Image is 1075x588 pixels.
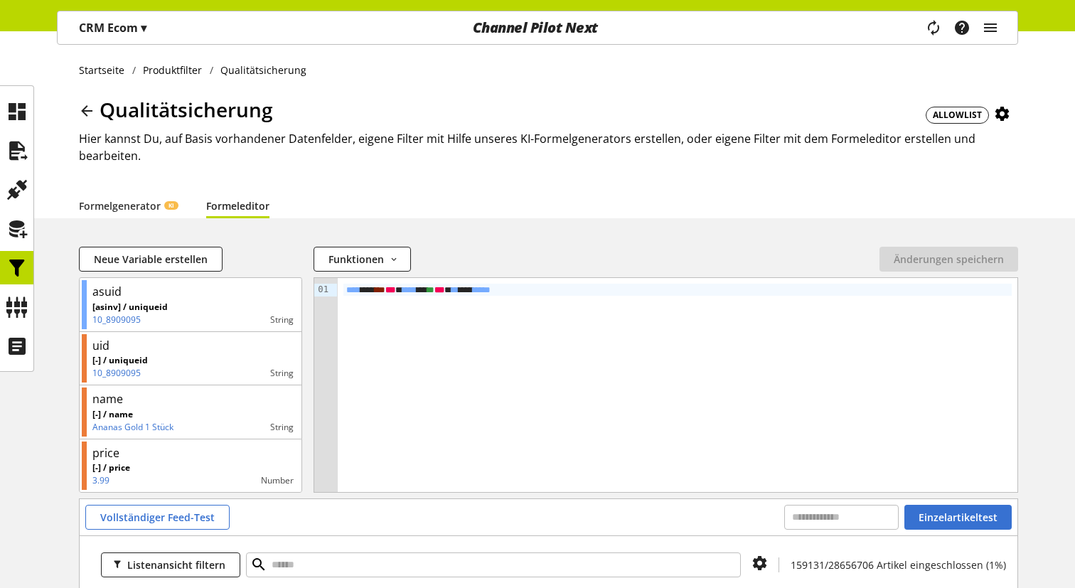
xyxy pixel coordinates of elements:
[168,314,294,326] div: String
[101,552,240,577] button: Listenansicht filtern
[314,284,331,296] div: 01
[100,510,215,525] span: Vollständiger Feed-Test
[79,19,146,36] p: CRM Ecom
[92,367,148,380] p: 10_8909095
[127,557,225,572] span: Listenansicht filtern
[92,283,122,300] div: asuid
[169,201,174,210] span: KI
[92,408,173,421] p: [-] / name
[141,20,146,36] span: ▾
[130,474,294,487] div: Number
[92,474,130,487] p: 3.99
[79,247,223,272] button: Neue Variable erstellen
[933,109,982,122] span: ALLOWLIST
[904,505,1012,530] button: Einzelartikeltest
[94,252,208,267] span: Neue Variable erstellen
[92,337,109,354] div: uid
[92,314,168,326] p: 10_8909095
[148,367,294,380] div: String
[791,558,1006,572] span: 159131/28656706 Artikel eingeschlossen (1%)
[92,390,123,407] div: name
[328,252,384,267] span: Funktionen
[206,198,269,213] a: Formeleditor
[314,247,410,272] button: Funktionen
[92,444,119,461] div: price
[92,301,168,314] p: [asinv] / uniqueid
[79,130,1018,164] h2: Hier kannst Du, auf Basis vorhandener Datenfelder, eigene Filter mit Hilfe unseres KI-Formelgener...
[894,252,1004,267] span: Änderungen speichern
[136,63,210,77] a: Produktfilter
[100,96,273,123] span: Qualitätsicherung
[85,505,230,530] button: Vollständiger Feed-Test
[79,198,178,213] a: FormelgeneratorKI
[92,461,130,474] p: [-] / price
[57,11,1018,45] nav: main navigation
[173,421,294,434] div: String
[92,421,173,434] p: Ananas Gold 1 Stück
[79,63,132,77] a: Startseite
[919,510,998,525] span: Einzelartikeltest
[92,354,148,367] p: [-] / uniqueid
[879,247,1018,272] button: Änderungen speichern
